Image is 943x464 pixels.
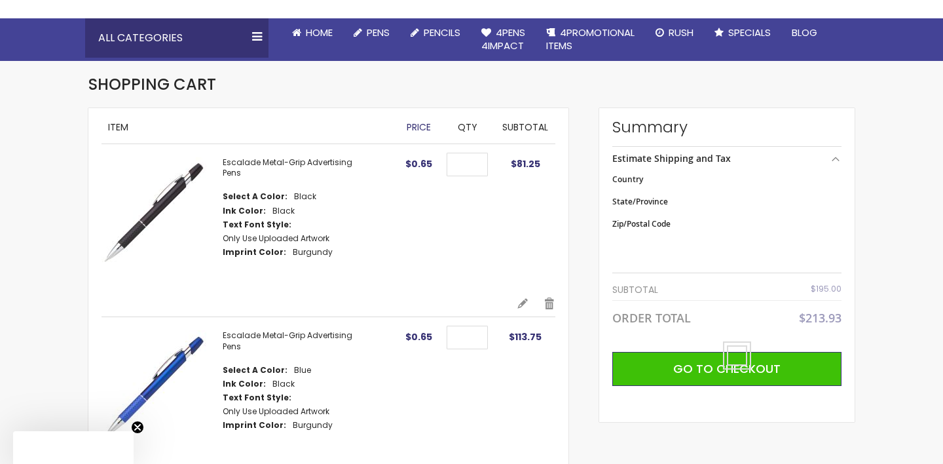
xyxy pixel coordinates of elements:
[223,393,291,403] dt: Text Font Style
[223,220,291,230] dt: Text Font Style
[223,379,266,389] dt: Ink Color
[367,26,390,39] span: Pens
[405,157,432,170] span: $0.65
[223,330,352,351] a: Escalade Metal-Grip Advertising Pens
[669,26,693,39] span: Rush
[294,191,316,202] dd: Black
[102,330,210,438] img: Escalade-Blue
[102,157,223,284] a: Escalade-Black
[405,330,432,343] span: $0.65
[293,420,333,431] dd: Burgundy
[704,18,781,47] a: Specials
[481,26,525,52] span: 4Pens 4impact
[108,121,128,134] span: Item
[272,206,295,216] dd: Black
[645,18,704,47] a: Rush
[792,26,817,39] span: Blog
[511,157,540,170] span: $81.25
[612,117,841,138] strong: Summary
[343,18,400,47] a: Pens
[223,365,287,376] dt: Select A Color
[612,196,668,207] span: State/Province
[88,73,216,95] span: Shopping Cart
[223,406,329,417] dd: Only Use Uploaded Artwork
[293,247,333,258] dd: Burgundy
[102,330,223,457] a: Escalade-Blue
[13,431,134,464] div: Close teaser
[400,18,471,47] a: Pencils
[223,206,266,216] dt: Ink Color
[502,121,548,134] span: Subtotal
[223,247,286,258] dt: Imprint Color
[781,18,828,47] a: Blog
[458,121,477,134] span: Qty
[282,18,343,47] a: Home
[102,157,210,265] img: Escalade-Black
[546,26,635,52] span: 4PROMOTIONAL ITEMS
[536,18,645,61] a: 4PROMOTIONALITEMS
[223,420,286,431] dt: Imprint Color
[85,18,268,58] div: All Categories
[223,157,352,178] a: Escalade Metal-Grip Advertising Pens
[131,421,144,434] button: Close teaser
[407,121,431,134] span: Price
[424,26,460,39] span: Pencils
[728,26,771,39] span: Specials
[306,26,333,39] span: Home
[612,152,731,164] strong: Estimate Shipping and Tax
[612,218,671,229] span: Zip/Postal Code
[272,379,295,389] dd: Black
[294,365,311,376] dd: Blue
[509,330,542,343] span: $113.75
[471,18,536,61] a: 4Pens4impact
[223,233,329,244] dd: Only Use Uploaded Artwork
[612,174,643,185] span: Country
[223,191,287,202] dt: Select A Color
